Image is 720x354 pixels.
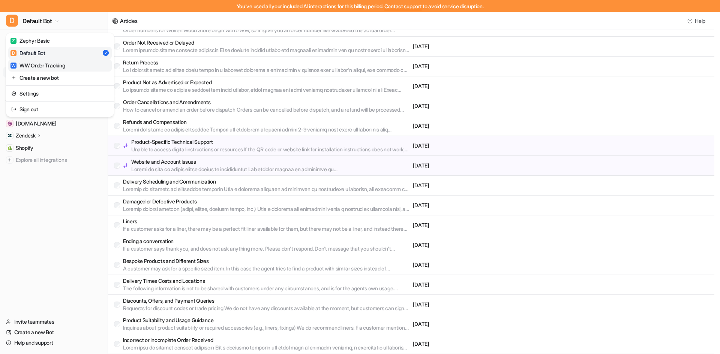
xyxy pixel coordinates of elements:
[11,90,16,97] img: reset
[6,15,18,27] span: D
[6,33,114,117] div: DDefault Bot
[10,63,16,69] span: W
[10,61,65,69] div: WW Order Tracking
[11,105,16,113] img: reset
[10,37,50,45] div: Zephyr Basic
[10,50,16,56] span: D
[8,72,112,84] a: Create a new bot
[8,103,112,115] a: Sign out
[10,38,16,44] span: Z
[8,87,112,100] a: Settings
[10,49,45,57] div: Default Bot
[11,74,16,82] img: reset
[22,16,52,26] span: Default Bot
